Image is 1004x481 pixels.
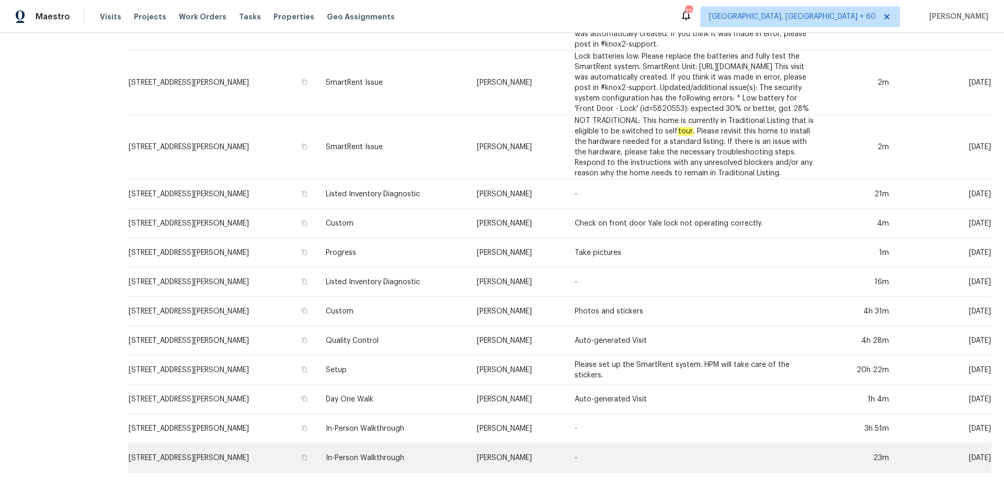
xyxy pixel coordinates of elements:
td: Please set up the SmartRent system. HPM will take care of the stickers. [566,355,825,385]
button: Copy Address [300,142,309,151]
td: [PERSON_NAME] [469,238,566,267]
td: 1m [825,238,897,267]
button: Copy Address [300,277,309,286]
td: 16m [825,267,897,297]
td: [STREET_ADDRESS][PERSON_NAME] [128,385,317,414]
td: SmartRent Issue [317,115,469,180]
td: 23m [825,443,897,473]
td: [STREET_ADDRESS][PERSON_NAME] [128,238,317,267]
span: Projects [134,12,166,22]
td: [STREET_ADDRESS][PERSON_NAME] [128,209,317,238]
td: [DATE] [897,326,991,355]
td: [STREET_ADDRESS][PERSON_NAME] [128,297,317,326]
td: [PERSON_NAME] [469,267,566,297]
td: [PERSON_NAME] [469,297,566,326]
td: [DATE] [897,115,991,180]
td: 1h 4m [825,385,897,414]
td: Day One Walk [317,385,469,414]
td: Quality Control [317,326,469,355]
span: Tasks [239,13,261,20]
div: 726 [685,6,692,17]
td: Listed Inventory Diagnostic [317,267,469,297]
td: NOT TRADITIONAL: This home is currently in Traditional Listing that is eligible to be switched to... [566,115,825,180]
td: [PERSON_NAME] [469,414,566,443]
button: Copy Address [300,189,309,198]
td: 20h 22m [825,355,897,385]
td: 4h 28m [825,326,897,355]
button: Copy Address [300,306,309,316]
td: [PERSON_NAME] [469,51,566,115]
button: Copy Address [300,365,309,374]
td: - [566,267,825,297]
td: 3h 51m [825,414,897,443]
td: Listed Inventory Diagnostic [317,180,469,209]
td: In-Person Walkthrough [317,414,469,443]
td: [STREET_ADDRESS][PERSON_NAME] [128,267,317,297]
button: Copy Address [300,248,309,257]
button: Copy Address [300,453,309,462]
td: 2m [825,51,897,115]
td: SmartRent Issue [317,51,469,115]
td: [STREET_ADDRESS][PERSON_NAME] [128,51,317,115]
td: [PERSON_NAME] [469,326,566,355]
td: 4m [825,209,897,238]
td: [PERSON_NAME] [469,180,566,209]
span: Properties [273,12,314,22]
td: [DATE] [897,51,991,115]
span: [GEOGRAPHIC_DATA], [GEOGRAPHIC_DATA] + 60 [709,12,876,22]
td: Check on front door Yale lock not operating correctly. [566,209,825,238]
td: [DATE] [897,355,991,385]
td: [DATE] [897,297,991,326]
td: [STREET_ADDRESS][PERSON_NAME] [128,414,317,443]
td: [PERSON_NAME] [469,115,566,180]
td: [DATE] [897,238,991,267]
td: [STREET_ADDRESS][PERSON_NAME] [128,115,317,180]
span: Geo Assignments [327,12,395,22]
td: Custom [317,297,469,326]
td: Progress [317,238,469,267]
td: [PERSON_NAME] [469,385,566,414]
td: Auto-generated Visit [566,326,825,355]
td: [STREET_ADDRESS][PERSON_NAME] [128,180,317,209]
td: [PERSON_NAME] [469,443,566,473]
td: [DATE] [897,443,991,473]
span: Maestro [36,12,70,22]
td: [DATE] [897,209,991,238]
em: tour [678,127,693,136]
td: [DATE] [897,385,991,414]
td: Auto-generated Visit [566,385,825,414]
span: Work Orders [179,12,226,22]
td: - [566,414,825,443]
td: 21m [825,180,897,209]
td: [STREET_ADDRESS][PERSON_NAME] [128,326,317,355]
td: - [566,443,825,473]
button: Copy Address [300,77,309,87]
td: [STREET_ADDRESS][PERSON_NAME] [128,443,317,473]
td: - [566,180,825,209]
td: 2m [825,115,897,180]
button: Copy Address [300,423,309,433]
td: Photos and stickers [566,297,825,326]
button: Copy Address [300,218,309,228]
span: [PERSON_NAME] [925,12,988,22]
td: [PERSON_NAME] [469,355,566,385]
button: Copy Address [300,335,309,345]
span: Visits [100,12,121,22]
td: [PERSON_NAME] [469,209,566,238]
td: [DATE] [897,414,991,443]
button: Copy Address [300,394,309,404]
td: Custom [317,209,469,238]
td: In-Person Walkthrough [317,443,469,473]
td: Lock batteries low. Please replace the batteries and fully test the SmartRent system. SmartRent U... [566,51,825,115]
td: [STREET_ADDRESS][PERSON_NAME] [128,355,317,385]
td: Setup [317,355,469,385]
td: Take pictures [566,238,825,267]
td: 4h 31m [825,297,897,326]
td: [DATE] [897,267,991,297]
td: [DATE] [897,180,991,209]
